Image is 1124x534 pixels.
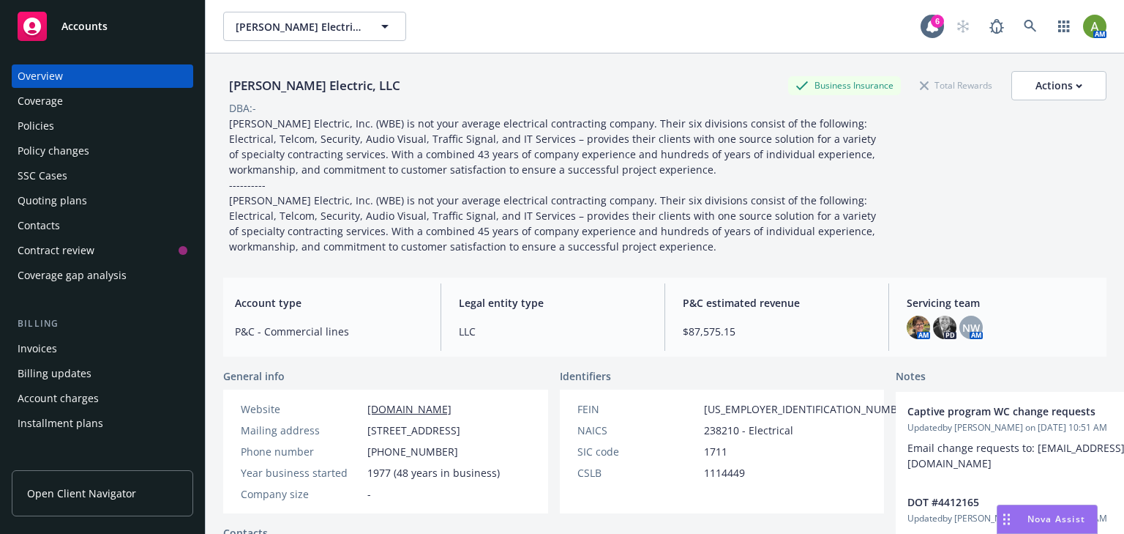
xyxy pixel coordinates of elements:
span: Identifiers [560,368,611,384]
div: Website [241,401,361,417]
button: Actions [1011,71,1106,100]
span: Servicing team [907,295,1095,311]
div: Phone number [241,444,361,459]
div: Drag to move [997,505,1016,533]
span: 1114449 [704,465,745,481]
span: P&C - Commercial lines [235,324,423,339]
span: P&C estimated revenue [683,295,871,311]
span: Accounts [61,21,108,32]
span: [US_EMPLOYER_IDENTIFICATION_NUMBER] [704,401,913,417]
a: Overview [12,64,193,88]
button: [PERSON_NAME] Electric, LLC [223,12,406,41]
a: Account charges [12,387,193,410]
div: Policies [18,114,54,138]
div: Contacts [18,214,60,237]
a: Switch app [1049,12,1079,41]
span: $87,575.15 [683,324,871,339]
span: Captive program WC change requests [907,404,1124,419]
span: Legal entity type [459,295,647,311]
span: Open Client Navigator [27,486,136,501]
div: [PERSON_NAME] Electric, LLC [223,76,406,95]
a: Billing updates [12,362,193,385]
div: Billing [12,316,193,331]
a: Coverage gap analysis [12,264,193,287]
img: photo [933,316,956,339]
div: Company size [241,486,361,502]
a: Start snowing [948,12,978,41]
img: photo [1083,15,1106,38]
div: Policy changes [18,139,89,163]
div: SSC Cases [18,164,67,188]
div: Overview [18,64,63,88]
div: Quoting plans [18,189,87,212]
span: Account type [235,295,423,311]
span: [PERSON_NAME] Electric, LLC [236,19,362,34]
div: Year business started [241,465,361,481]
div: SIC code [577,444,698,459]
div: Billing updates [18,362,91,385]
span: NW [962,320,980,335]
div: Mailing address [241,423,361,438]
span: 1711 [704,444,727,459]
img: photo [907,316,930,339]
span: Notes [896,368,926,386]
span: [PERSON_NAME] Electric, Inc. (WBE) is not your average electrical contracting company. Their six ... [229,116,879,253]
a: Search [1016,12,1045,41]
span: 238210 - Electrical [704,423,793,438]
a: Contacts [12,214,193,237]
a: Quoting plans [12,189,193,212]
div: Invoices [18,337,57,360]
div: Coverage gap analysis [18,264,127,287]
div: Installment plans [18,412,103,435]
a: Invoices [12,337,193,360]
span: LLC [459,324,647,339]
a: SSC Cases [12,164,193,188]
span: [STREET_ADDRESS] [367,423,460,438]
div: Business Insurance [788,76,901,94]
span: [PHONE_NUMBER] [367,444,458,459]
div: Coverage [18,89,63,113]
span: Nova Assist [1027,513,1085,525]
span: General info [223,368,285,384]
a: Contract review [12,239,193,262]
a: Accounts [12,6,193,47]
a: [DOMAIN_NAME] [367,402,452,416]
a: Installment plans [12,412,193,435]
a: Policy changes [12,139,193,163]
a: Coverage [12,89,193,113]
div: DBA: - [229,100,256,116]
div: 6 [931,15,944,28]
div: Account charges [18,387,99,410]
div: NAICS [577,423,698,438]
div: FEIN [577,401,698,417]
span: DOT #4412165 [907,494,1124,510]
div: Contract review [18,239,94,262]
a: Policies [12,114,193,138]
div: Actions [1035,72,1082,100]
span: 1977 (48 years in business) [367,465,500,481]
div: Total Rewards [913,76,1000,94]
div: CSLB [577,465,698,481]
a: Report a Bug [982,12,1011,41]
button: Nova Assist [997,505,1098,534]
span: - [367,486,371,502]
